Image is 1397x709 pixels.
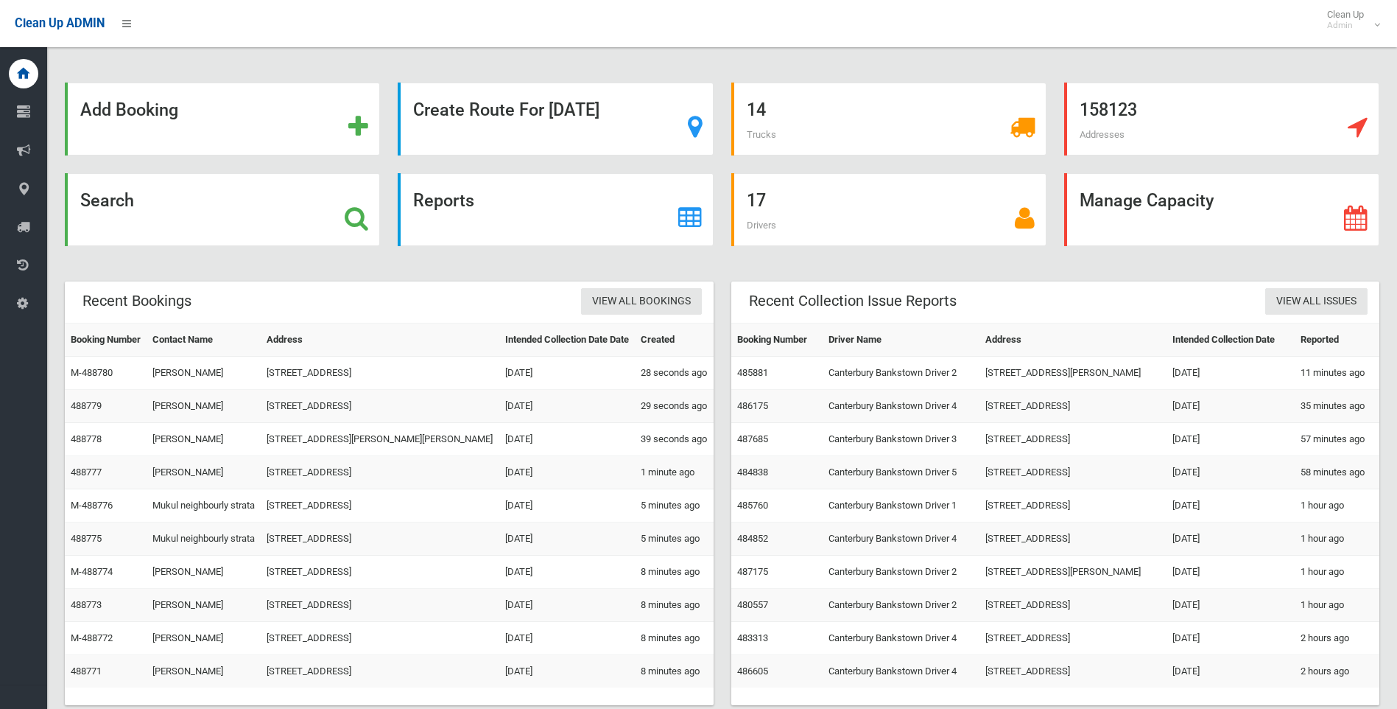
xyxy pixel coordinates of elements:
th: Address [261,324,499,357]
strong: Search [80,190,134,211]
th: Intended Collection Date [1166,324,1295,357]
a: 17 Drivers [731,173,1046,246]
td: [DATE] [1166,456,1295,489]
a: 488777 [71,467,102,478]
td: 2 hours ago [1295,655,1379,688]
td: [PERSON_NAME] [147,423,261,456]
td: [DATE] [1166,523,1295,556]
td: 57 minutes ago [1295,423,1379,456]
td: [STREET_ADDRESS] [979,622,1166,655]
td: 1 hour ago [1295,589,1379,622]
a: Search [65,173,380,246]
td: Canterbury Bankstown Driver 2 [823,556,979,589]
td: 5 minutes ago [635,523,713,556]
td: [STREET_ADDRESS][PERSON_NAME] [979,556,1166,589]
td: [STREET_ADDRESS] [261,489,499,523]
td: 2 hours ago [1295,622,1379,655]
td: 8 minutes ago [635,589,713,622]
td: [DATE] [1166,556,1295,589]
th: Driver Name [823,324,979,357]
a: Create Route For [DATE] [398,83,713,156]
a: 488773 [71,599,102,610]
td: 1 minute ago [635,456,713,489]
strong: Manage Capacity [1080,190,1214,211]
th: Created [635,324,713,357]
a: 485881 [737,367,768,378]
td: [STREET_ADDRESS][PERSON_NAME][PERSON_NAME] [261,423,499,456]
a: M-488774 [71,566,113,577]
td: Canterbury Bankstown Driver 2 [823,589,979,622]
td: 11 minutes ago [1295,357,1379,390]
td: [DATE] [499,655,635,688]
td: [STREET_ADDRESS] [261,390,499,423]
td: [STREET_ADDRESS] [979,456,1166,489]
a: 14 Trucks [731,83,1046,156]
td: [STREET_ADDRESS] [261,655,499,688]
td: [DATE] [499,489,635,523]
td: [STREET_ADDRESS] [261,523,499,556]
td: [STREET_ADDRESS] [979,655,1166,688]
td: [STREET_ADDRESS] [261,456,499,489]
a: Add Booking [65,83,380,156]
td: [PERSON_NAME] [147,357,261,390]
a: View All Bookings [581,288,702,315]
td: 39 seconds ago [635,423,713,456]
td: Canterbury Bankstown Driver 4 [823,523,979,556]
td: Canterbury Bankstown Driver 3 [823,423,979,456]
td: [STREET_ADDRESS] [261,556,499,589]
th: Booking Number [731,324,823,357]
a: Reports [398,173,713,246]
header: Recent Collection Issue Reports [731,287,974,315]
td: 29 seconds ago [635,390,713,423]
td: 8 minutes ago [635,622,713,655]
td: [PERSON_NAME] [147,589,261,622]
span: Drivers [747,220,776,231]
a: 484838 [737,467,768,478]
a: M-488776 [71,500,113,511]
td: Mukul neighbourly strata [147,489,261,523]
a: 486605 [737,666,768,677]
td: 35 minutes ago [1295,390,1379,423]
td: Canterbury Bankstown Driver 5 [823,456,979,489]
a: View All Issues [1265,288,1368,315]
td: [DATE] [499,423,635,456]
strong: Reports [413,190,474,211]
a: 483313 [737,632,768,643]
td: [DATE] [1166,589,1295,622]
a: 488775 [71,533,102,544]
td: Canterbury Bankstown Driver 1 [823,489,979,523]
td: [STREET_ADDRESS] [261,622,499,655]
td: Canterbury Bankstown Driver 4 [823,622,979,655]
td: [DATE] [499,523,635,556]
span: Clean Up ADMIN [15,16,105,30]
td: [PERSON_NAME] [147,655,261,688]
td: [DATE] [1166,655,1295,688]
a: 488779 [71,400,102,411]
a: 484852 [737,533,768,544]
a: 158123 Addresses [1064,83,1379,156]
td: [PERSON_NAME] [147,456,261,489]
a: M-488780 [71,367,113,378]
span: Clean Up [1320,9,1379,31]
strong: 17 [747,190,766,211]
td: 8 minutes ago [635,556,713,589]
a: 487175 [737,566,768,577]
td: [DATE] [499,390,635,423]
td: [STREET_ADDRESS] [979,489,1166,523]
header: Recent Bookings [65,287,209,315]
td: [DATE] [1166,357,1295,390]
strong: 14 [747,99,766,120]
th: Contact Name [147,324,261,357]
td: [DATE] [1166,622,1295,655]
a: M-488772 [71,632,113,643]
td: [STREET_ADDRESS] [261,589,499,622]
th: Reported [1295,324,1379,357]
td: [DATE] [499,622,635,655]
td: [STREET_ADDRESS] [979,390,1166,423]
td: [PERSON_NAME] [147,622,261,655]
td: [DATE] [499,456,635,489]
td: 1 hour ago [1295,556,1379,589]
td: 8 minutes ago [635,655,713,688]
a: 486175 [737,400,768,411]
td: Canterbury Bankstown Driver 2 [823,357,979,390]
